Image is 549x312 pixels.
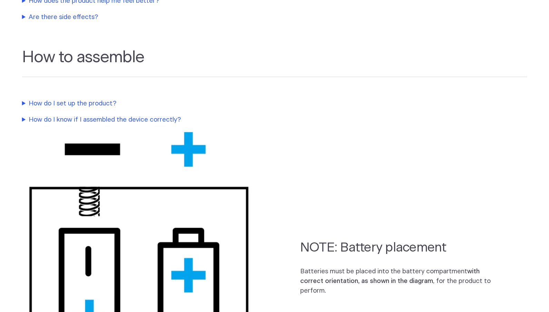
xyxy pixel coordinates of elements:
h2: How to assemble [22,48,527,77]
summary: How do I know if I assembled the device correctly? [22,115,312,125]
h2: NOTE: Battery placement [300,239,501,256]
summary: How do I set up the product? [22,99,312,108]
p: Batteries must be placed into the battery compartment , for the product to perform. [300,267,501,296]
summary: Are there side effects? [22,12,312,22]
